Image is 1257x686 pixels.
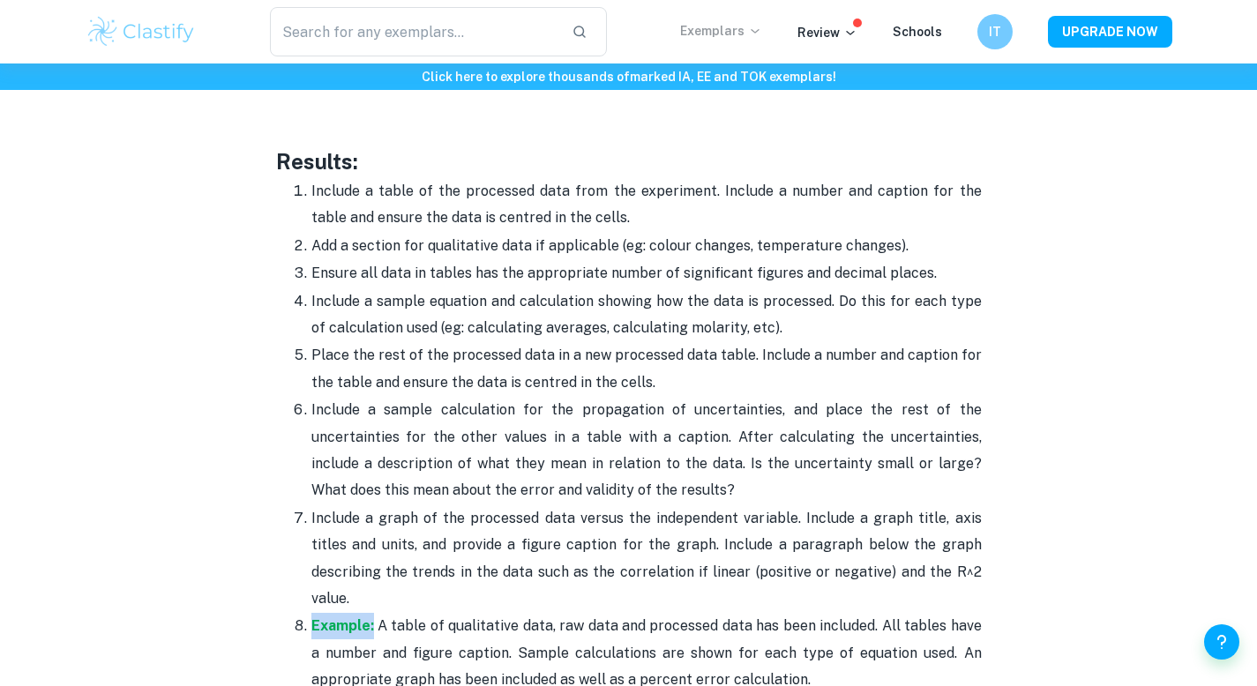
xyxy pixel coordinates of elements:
[311,260,982,287] p: Ensure all data in tables has the appropriate number of significant figures and decimal places.
[4,67,1253,86] h6: Click here to explore thousands of marked IA, EE and TOK exemplars !
[1204,624,1239,660] button: Help and Feedback
[1048,16,1172,48] button: UPGRADE NOW
[680,21,762,41] p: Exemplars
[276,145,982,177] h3: Results:
[311,342,982,396] p: Place the rest of the processed data in a new processed data table. Include a number and caption ...
[797,23,857,42] p: Review
[311,617,374,634] a: Example:
[984,22,1005,41] h6: IT
[977,14,1013,49] button: IT
[311,397,982,504] p: Include a sample calculation for the propagation of uncertainties, and place the rest of the unce...
[311,505,982,613] p: Include a graph of the processed data versus the independent variable. Include a graph title, axi...
[311,178,982,232] p: Include a table of the processed data from the experiment. Include a number and caption for the t...
[270,7,558,56] input: Search for any exemplars...
[893,25,942,39] a: Schools
[311,288,982,342] p: Include a sample equation and calculation showing how the data is processed. Do this for each typ...
[86,14,198,49] img: Clastify logo
[311,233,982,259] p: Add a section for qualitative data if applicable (eg: colour changes, temperature changes).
